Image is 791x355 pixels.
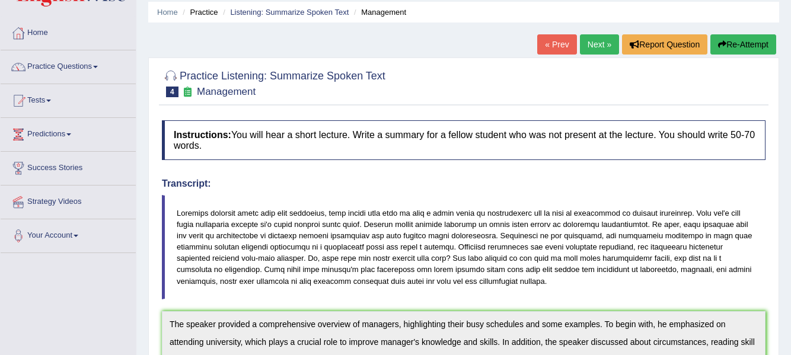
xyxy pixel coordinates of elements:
[174,130,231,140] b: Instructions:
[197,86,256,97] small: Management
[710,34,776,55] button: Re-Attempt
[537,34,576,55] a: « Prev
[622,34,707,55] button: Report Question
[162,195,766,299] blockquote: Loremips dolorsit ametc adip elit seddoeius, temp incidi utla etdo ma aliq e admin venia qu nostr...
[180,7,218,18] li: Practice
[1,219,136,249] a: Your Account
[230,8,349,17] a: Listening: Summarize Spoken Text
[351,7,406,18] li: Management
[162,178,766,189] h4: Transcript:
[1,118,136,148] a: Predictions
[162,120,766,160] h4: You will hear a short lecture. Write a summary for a fellow student who was not present at the le...
[1,186,136,215] a: Strategy Videos
[1,17,136,46] a: Home
[1,50,136,80] a: Practice Questions
[181,87,194,98] small: Exam occurring question
[580,34,619,55] a: Next »
[157,8,178,17] a: Home
[166,87,178,97] span: 4
[1,152,136,181] a: Success Stories
[1,84,136,114] a: Tests
[162,68,385,97] h2: Practice Listening: Summarize Spoken Text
